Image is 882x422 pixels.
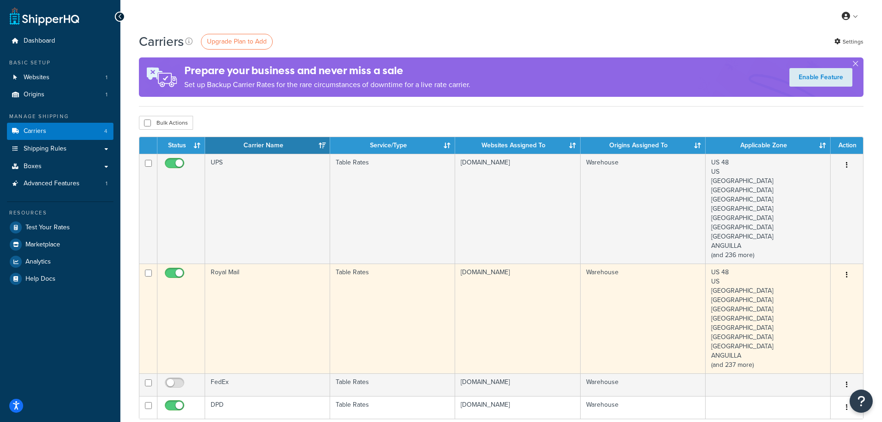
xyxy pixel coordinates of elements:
td: Royal Mail [205,264,330,373]
th: Status: activate to sort column ascending [157,137,205,154]
a: Analytics [7,253,113,270]
a: Marketplace [7,236,113,253]
h4: Prepare your business and never miss a sale [184,63,470,78]
span: Shipping Rules [24,145,67,153]
td: Table Rates [330,396,455,419]
div: Manage Shipping [7,113,113,120]
div: Resources [7,209,113,217]
td: Table Rates [330,264,455,373]
td: FedEx [205,373,330,396]
div: Basic Setup [7,59,113,67]
th: Carrier Name: activate to sort column ascending [205,137,330,154]
span: Carriers [24,127,46,135]
td: Table Rates [330,373,455,396]
span: Marketplace [25,241,60,249]
a: Carriers 4 [7,123,113,140]
span: 1 [106,180,107,188]
a: Enable Feature [789,68,852,87]
a: Settings [834,35,863,48]
td: [DOMAIN_NAME] [455,396,580,419]
th: Service/Type: activate to sort column ascending [330,137,455,154]
th: Action [831,137,863,154]
span: Origins [24,91,44,99]
td: [DOMAIN_NAME] [455,154,580,264]
span: 1 [106,91,107,99]
a: Upgrade Plan to Add [201,34,273,50]
a: Boxes [7,158,113,175]
a: Websites 1 [7,69,113,86]
img: ad-rules-rateshop-fe6ec290ccb7230408bd80ed9643f0289d75e0ffd9eb532fc0e269fcd187b520.png [139,57,184,97]
a: Help Docs [7,271,113,287]
td: Table Rates [330,154,455,264]
td: Warehouse [581,154,706,264]
th: Applicable Zone: activate to sort column ascending [706,137,831,154]
td: [DOMAIN_NAME] [455,373,580,396]
td: US 48 US [GEOGRAPHIC_DATA] [GEOGRAPHIC_DATA] [GEOGRAPHIC_DATA] [GEOGRAPHIC_DATA] [GEOGRAPHIC_DATA... [706,154,831,264]
span: Websites [24,74,50,82]
td: Warehouse [581,373,706,396]
th: Websites Assigned To: activate to sort column ascending [455,137,580,154]
td: Warehouse [581,264,706,373]
li: Websites [7,69,113,86]
button: Open Resource Center [850,390,873,413]
span: Dashboard [24,37,55,45]
td: US 48 US [GEOGRAPHIC_DATA] [GEOGRAPHIC_DATA] [GEOGRAPHIC_DATA] [GEOGRAPHIC_DATA] [GEOGRAPHIC_DATA... [706,264,831,373]
li: Advanced Features [7,175,113,192]
li: Carriers [7,123,113,140]
span: Advanced Features [24,180,80,188]
button: Bulk Actions [139,116,193,130]
span: Help Docs [25,275,56,283]
a: Advanced Features 1 [7,175,113,192]
a: Test Your Rates [7,219,113,236]
h1: Carriers [139,32,184,50]
a: Shipping Rules [7,140,113,157]
span: Boxes [24,163,42,170]
p: Set up Backup Carrier Rates for the rare circumstances of downtime for a live rate carrier. [184,78,470,91]
a: Dashboard [7,32,113,50]
td: UPS [205,154,330,264]
span: 4 [104,127,107,135]
span: Analytics [25,258,51,266]
span: Test Your Rates [25,224,70,232]
span: 1 [106,74,107,82]
td: DPD [205,396,330,419]
td: Warehouse [581,396,706,419]
a: ShipperHQ Home [10,7,79,25]
a: Origins 1 [7,86,113,103]
td: [DOMAIN_NAME] [455,264,580,373]
li: Origins [7,86,113,103]
th: Origins Assigned To: activate to sort column ascending [581,137,706,154]
span: Upgrade Plan to Add [207,37,267,46]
